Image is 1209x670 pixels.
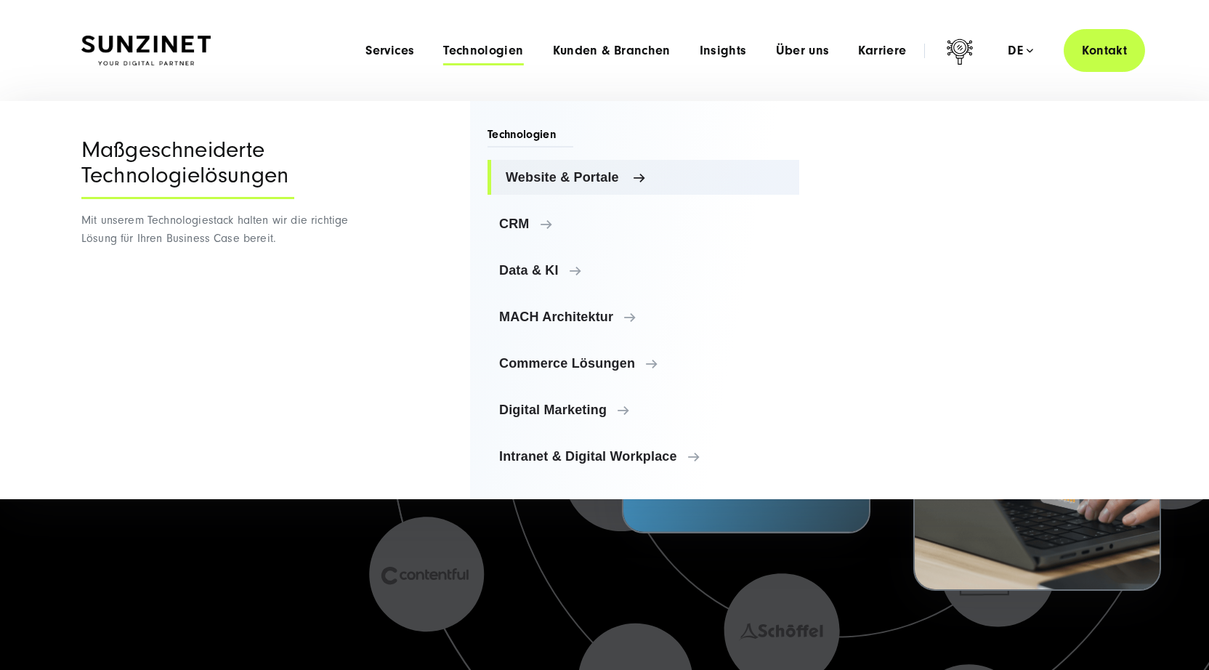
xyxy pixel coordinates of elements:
[488,392,799,427] a: Digital Marketing
[488,206,799,241] a: CRM
[506,170,788,185] span: Website & Portale
[553,44,671,58] a: Kunden & Branchen
[1064,29,1145,72] a: Kontakt
[81,36,211,66] img: SUNZINET Full Service Digital Agentur
[700,44,747,58] a: Insights
[488,346,799,381] a: Commerce Lösungen
[488,299,799,334] a: MACH Architektur
[488,126,573,148] span: Technologien
[499,217,788,231] span: CRM
[488,439,799,474] a: Intranet & Digital Workplace
[499,356,788,371] span: Commerce Lösungen
[81,211,354,248] p: Mit unserem Technologiestack halten wir die richtige Lösung für Ihren Business Case bereit.
[499,403,788,417] span: Digital Marketing
[499,263,788,278] span: Data & KI
[499,310,788,324] span: MACH Architektur
[1008,44,1033,58] div: de
[499,449,788,464] span: Intranet & Digital Workplace
[858,44,906,58] a: Karriere
[488,253,799,288] a: Data & KI
[365,44,414,58] a: Services
[443,44,523,58] a: Technologien
[81,137,294,199] div: Maßgeschneiderte Technologielösungen
[488,160,799,195] a: Website & Portale
[776,44,830,58] a: Über uns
